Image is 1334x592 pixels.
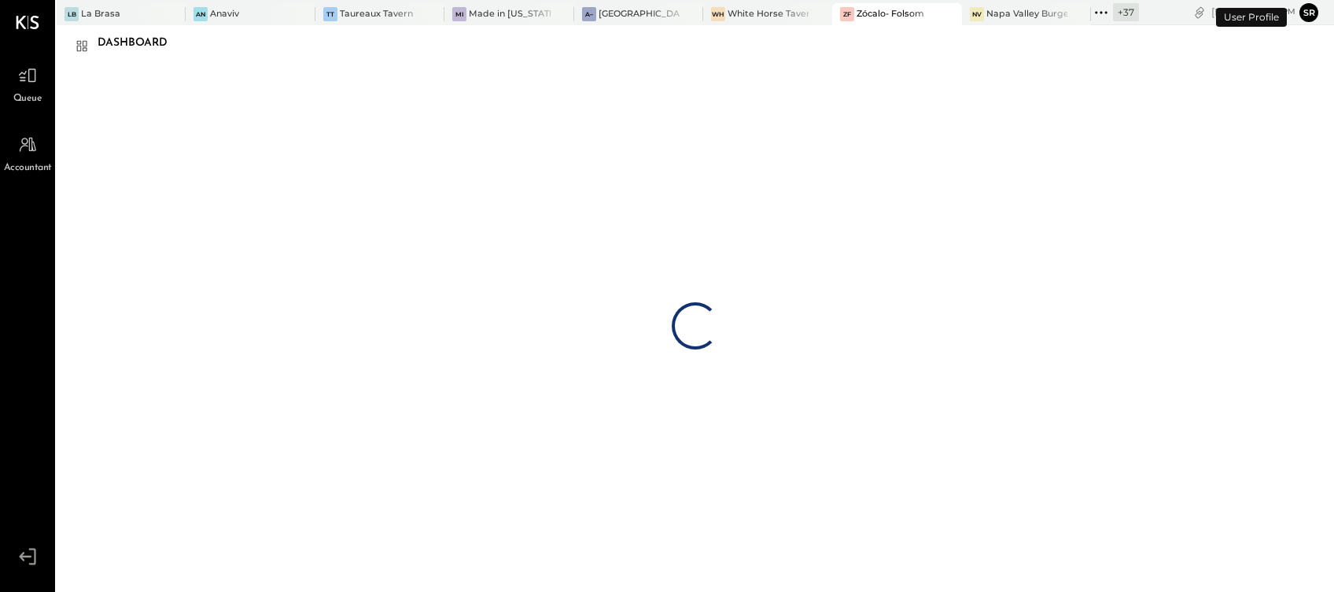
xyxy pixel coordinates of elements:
div: An [193,7,208,21]
div: Taureaux Tavern [340,8,413,20]
a: Queue [1,61,54,106]
span: Accountant [4,161,52,176]
div: WH [711,7,725,21]
div: White Horse Tavern [728,8,809,20]
button: Sr [1299,3,1318,22]
span: 3 : 41 [1248,5,1280,20]
div: LB [64,7,79,21]
div: A– [582,7,596,21]
span: Queue [13,92,42,106]
div: Dashboard [98,31,183,56]
div: TT [323,7,337,21]
span: pm [1282,6,1295,17]
a: Accountant [1,130,54,176]
div: User Profile [1216,8,1287,27]
div: Made in [US_STATE] Pizza [GEOGRAPHIC_DATA] [469,8,550,20]
div: + 37 [1113,3,1139,21]
div: [DATE] [1211,5,1295,20]
div: Napa Valley Burger Company [986,8,1067,20]
div: ZF [840,7,854,21]
div: NV [970,7,984,21]
div: La Brasa [81,8,120,20]
div: [GEOGRAPHIC_DATA] – [GEOGRAPHIC_DATA] [599,8,680,20]
div: Mi [452,7,466,21]
div: Anaviv [210,8,239,20]
div: Zócalo- Folsom [857,8,924,20]
div: copy link [1192,4,1207,20]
